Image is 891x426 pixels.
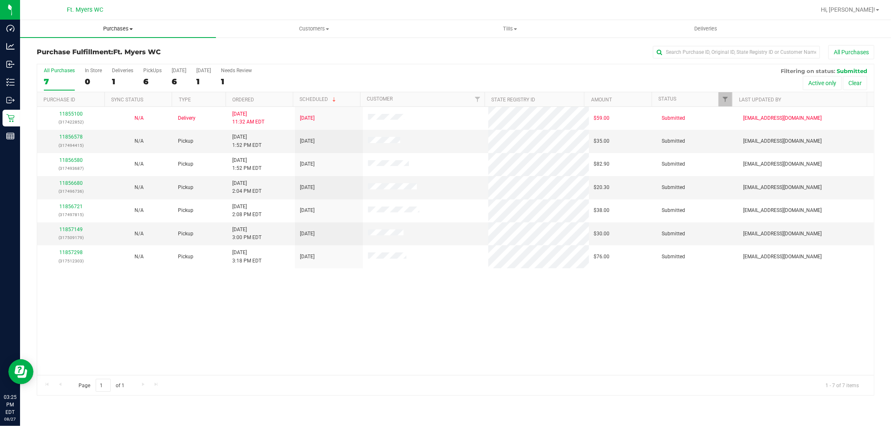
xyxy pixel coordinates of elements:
[232,203,261,219] span: [DATE] 2:08 PM EDT
[594,230,610,238] span: $30.00
[42,234,100,242] p: (317509179)
[743,137,822,145] span: [EMAIL_ADDRESS][DOMAIN_NAME]
[594,207,610,214] span: $38.00
[743,160,822,168] span: [EMAIL_ADDRESS][DOMAIN_NAME]
[178,114,195,122] span: Delivery
[135,207,144,214] button: N/A
[4,416,16,422] p: 08/27
[662,137,685,145] span: Submitted
[112,97,144,103] a: Sync Status
[112,77,133,86] div: 1
[781,68,835,74] span: Filtering on status:
[178,160,193,168] span: Pickup
[135,114,144,122] button: N/A
[662,207,685,214] span: Submitted
[135,161,144,167] span: Not Applicable
[178,253,193,261] span: Pickup
[300,184,315,192] span: [DATE]
[828,45,874,59] button: All Purchases
[232,226,261,242] span: [DATE] 3:00 PM EDT
[59,227,83,232] a: 11857149
[135,207,144,213] span: Not Applicable
[135,184,144,190] span: Not Applicable
[178,184,193,192] span: Pickup
[662,114,685,122] span: Submitted
[42,211,100,219] p: (317497815)
[42,118,100,126] p: (317422852)
[300,114,315,122] span: [DATE]
[196,77,211,86] div: 1
[178,137,193,145] span: Pickup
[653,46,820,58] input: Search Purchase ID, Original ID, State Registry ID or Customer Name...
[6,78,15,86] inline-svg: Inventory
[42,257,100,265] p: (317512303)
[67,6,104,13] span: Ft. Myers WC
[743,230,822,238] span: [EMAIL_ADDRESS][DOMAIN_NAME]
[6,96,15,104] inline-svg: Outbound
[196,68,211,73] div: [DATE]
[178,230,193,238] span: Pickup
[135,115,144,121] span: Not Applicable
[216,25,411,33] span: Customers
[803,76,842,90] button: Active only
[178,207,193,214] span: Pickup
[85,77,102,86] div: 0
[4,393,16,416] p: 03:25 PM EDT
[20,20,216,38] a: Purchases
[683,25,729,33] span: Deliveries
[591,97,612,103] a: Amount
[135,184,144,192] button: N/A
[232,133,261,149] span: [DATE] 1:52 PM EDT
[837,68,867,74] span: Submitted
[739,97,781,103] a: Last Updated By
[59,157,83,163] a: 11856580
[172,68,186,73] div: [DATE]
[135,160,144,168] button: N/A
[743,184,822,192] span: [EMAIL_ADDRESS][DOMAIN_NAME]
[135,138,144,144] span: Not Applicable
[6,132,15,140] inline-svg: Reports
[42,164,100,172] p: (317493687)
[232,179,261,195] span: [DATE] 2:04 PM EDT
[6,42,15,50] inline-svg: Analytics
[594,160,610,168] span: $82.90
[96,379,111,392] input: 1
[718,92,732,106] a: Filter
[42,187,100,195] p: (317496736)
[135,254,144,260] span: Not Applicable
[608,20,804,38] a: Deliveries
[412,20,608,38] a: Tills
[232,97,254,103] a: Ordered
[8,359,33,384] iframe: Resource center
[819,379,866,391] span: 1 - 7 of 7 items
[221,68,252,73] div: Needs Review
[232,249,261,265] span: [DATE] 3:18 PM EDT
[594,184,610,192] span: $20.30
[594,137,610,145] span: $35.00
[143,77,162,86] div: 6
[59,134,83,140] a: 11856578
[42,141,100,149] p: (317494415)
[471,92,485,106] a: Filter
[85,68,102,73] div: In Store
[6,60,15,68] inline-svg: Inbound
[412,25,607,33] span: Tills
[594,253,610,261] span: $76.00
[59,180,83,186] a: 11856680
[6,114,15,122] inline-svg: Retail
[44,68,75,73] div: All Purchases
[843,76,867,90] button: Clear
[135,253,144,261] button: N/A
[492,97,536,103] a: State Registry ID
[232,156,261,172] span: [DATE] 1:52 PM EDT
[300,253,315,261] span: [DATE]
[743,207,822,214] span: [EMAIL_ADDRESS][DOMAIN_NAME]
[221,77,252,86] div: 1
[743,253,822,261] span: [EMAIL_ADDRESS][DOMAIN_NAME]
[367,96,393,102] a: Customer
[300,207,315,214] span: [DATE]
[300,160,315,168] span: [DATE]
[300,137,315,145] span: [DATE]
[658,96,676,102] a: Status
[113,48,161,56] span: Ft. Myers WC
